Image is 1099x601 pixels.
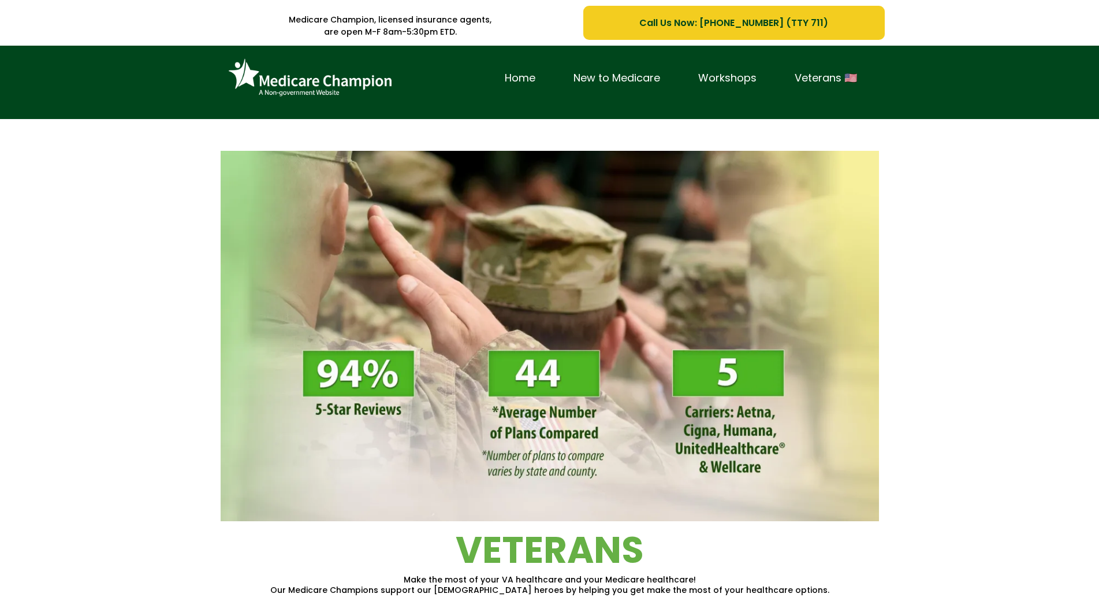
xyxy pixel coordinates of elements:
[215,14,567,26] p: Medicare Champion, licensed insurance agents,
[679,69,776,87] a: Workshops
[583,6,884,40] a: Call Us Now: 1-833-823-1990 (TTY 711)
[215,574,885,585] p: Make the most of your VA healthcare and your Medicare healthcare!
[215,585,885,595] p: Our Medicare Champions support our [DEMOGRAPHIC_DATA] heroes by helping you get make the most of ...
[456,525,644,576] span: VETERANS
[223,54,397,102] img: Brand Logo
[215,26,567,38] p: are open M-F 8am-5:30pm ETD.
[639,16,828,30] span: Call Us Now: [PHONE_NUMBER] (TTY 711)
[554,69,679,87] a: New to Medicare
[486,69,554,87] a: Home
[776,69,876,87] a: Veterans 🇺🇸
